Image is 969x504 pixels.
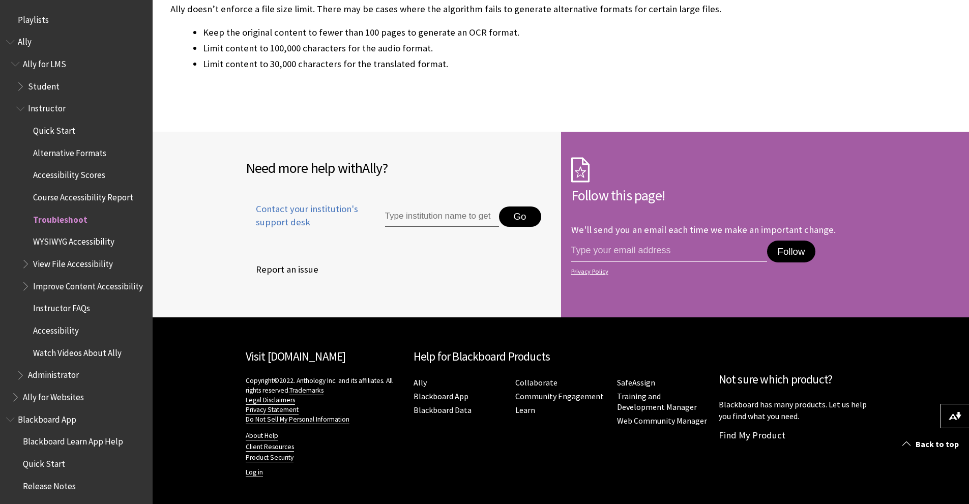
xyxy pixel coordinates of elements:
[414,405,472,416] a: Blackboard Data
[617,391,697,412] a: Training and Development Manager
[385,206,499,227] input: Type institution name to get support
[617,416,707,426] a: Web Community Manager
[499,206,541,227] button: Go
[246,262,320,277] a: Report an issue
[414,391,468,402] a: Blackboard App
[23,389,84,402] span: Ally for Websites
[719,429,785,441] a: Find My Product
[18,34,32,47] span: Ally
[28,100,66,114] span: Instructor
[289,386,324,395] a: Trademarks
[414,377,427,388] a: Ally
[571,157,590,183] img: Subscription Icon
[246,376,403,424] p: Copyright©2022. Anthology Inc. and its affiliates. All rights reserved.
[170,3,801,16] p: Ally doesn’t enforce a file size limit. There may be cases where the algorithm fails to generate ...
[571,268,873,275] a: Privacy Policy
[28,78,60,92] span: Student
[23,478,76,491] span: Release Notes
[246,405,299,414] a: Privacy Statement
[203,57,801,71] li: Limit content to 30,000 characters for the translated format.
[33,189,133,202] span: Course Accessibility Report
[767,241,815,263] button: Follow
[6,34,146,406] nav: Book outline for Anthology Ally Help
[246,349,346,364] a: Visit [DOMAIN_NAME]
[515,377,557,388] a: Collaborate
[33,211,87,225] span: Troubleshoot
[23,455,65,469] span: Quick Start
[23,433,123,447] span: Blackboard Learn App Help
[246,157,551,179] h2: Need more help with ?
[571,224,836,235] p: We'll send you an email each time we make an important change.
[203,41,801,55] li: Limit content to 100,000 characters for the audio format.
[414,348,709,366] h2: Help for Blackboard Products
[246,431,278,440] a: About Help
[33,255,113,269] span: View File Accessibility
[18,411,76,425] span: Blackboard App
[28,367,79,380] span: Administrator
[33,300,90,314] span: Instructor FAQs
[203,25,801,40] li: Keep the original content to fewer than 100 pages to generate an OCR format.
[515,405,535,416] a: Learn
[246,415,349,424] a: Do Not Sell My Personal Information
[246,262,318,277] span: Report an issue
[6,11,146,28] nav: Book outline for Playlists
[33,122,75,136] span: Quick Start
[246,202,362,241] a: Contact your institution's support desk
[246,202,362,229] span: Contact your institution's support desk
[515,391,604,402] a: Community Engagement
[23,55,66,69] span: Ally for LMS
[33,344,122,358] span: Watch Videos About Ally
[617,377,655,388] a: SafeAssign
[33,144,106,158] span: Alternative Formats
[571,185,876,206] h2: Follow this page!
[246,442,294,452] a: Client Resources
[33,167,105,181] span: Accessibility Scores
[33,278,143,291] span: Improve Content Accessibility
[719,371,876,389] h2: Not sure which product?
[246,396,295,405] a: Legal Disclaimers
[246,453,293,462] a: Product Security
[895,435,969,454] a: Back to top
[246,468,263,477] a: Log in
[719,399,876,422] p: Blackboard has many products. Let us help you find what you need.
[33,233,114,247] span: WYSIWYG Accessibility
[571,241,768,262] input: email address
[18,11,49,25] span: Playlists
[33,322,79,336] span: Accessibility
[362,159,382,177] span: Ally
